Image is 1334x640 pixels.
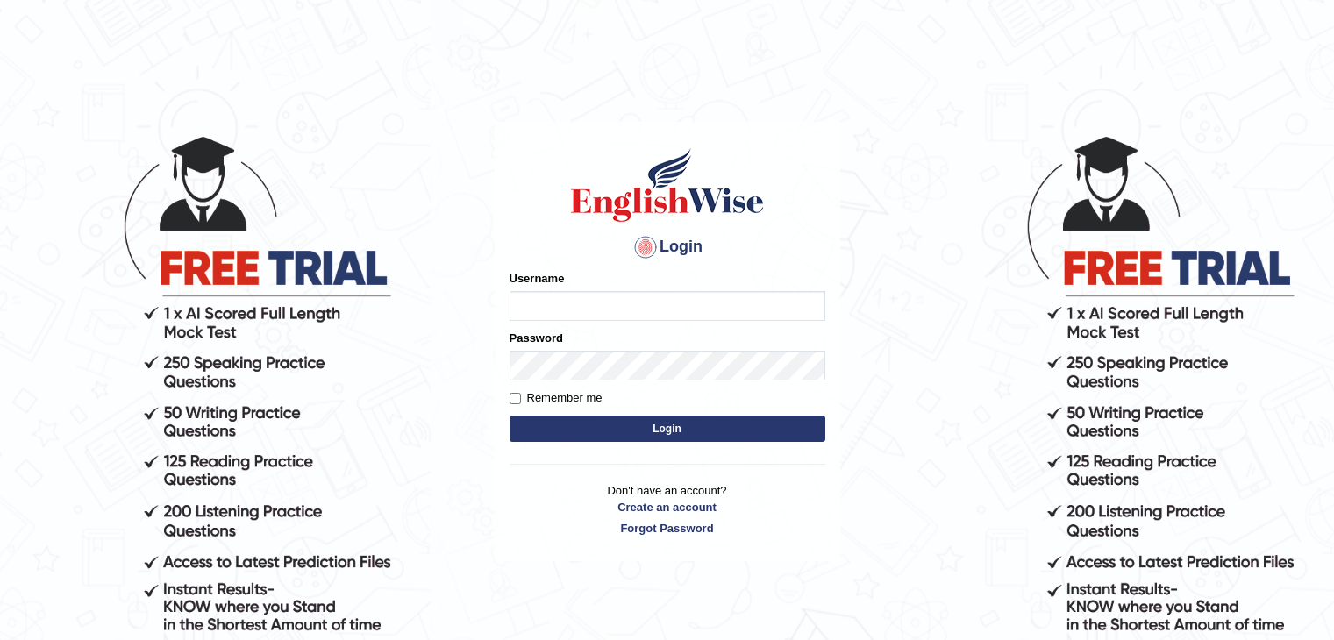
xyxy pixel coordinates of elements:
img: Logo of English Wise sign in for intelligent practice with AI [567,146,767,224]
a: Create an account [510,499,825,516]
label: Remember me [510,389,603,407]
label: Password [510,330,563,346]
label: Username [510,270,565,287]
a: Forgot Password [510,520,825,537]
p: Don't have an account? [510,482,825,537]
button: Login [510,416,825,442]
input: Remember me [510,393,521,404]
h4: Login [510,233,825,261]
